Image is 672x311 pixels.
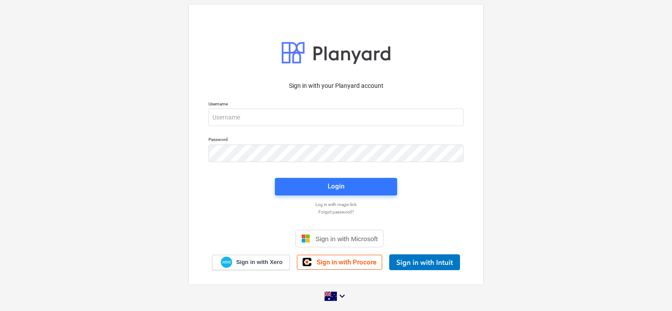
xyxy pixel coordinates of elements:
p: Sign in with your Planyard account [208,81,464,90]
input: Username [208,108,464,126]
a: Sign in with Procore [297,255,382,270]
span: Sign in with Xero [236,258,282,266]
div: Login [328,181,344,192]
span: Sign in with Procore [317,258,376,266]
a: Log in with magic link [204,202,468,207]
p: Username [208,101,464,108]
p: Password [208,137,464,144]
a: Sign in with Xero [212,255,290,270]
img: Xero logo [221,257,232,268]
button: Login [275,178,397,195]
img: Microsoft logo [301,234,310,243]
a: Forgot password? [204,209,468,215]
span: Sign in with Microsoft [315,235,378,242]
i: keyboard_arrow_down [337,291,347,301]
